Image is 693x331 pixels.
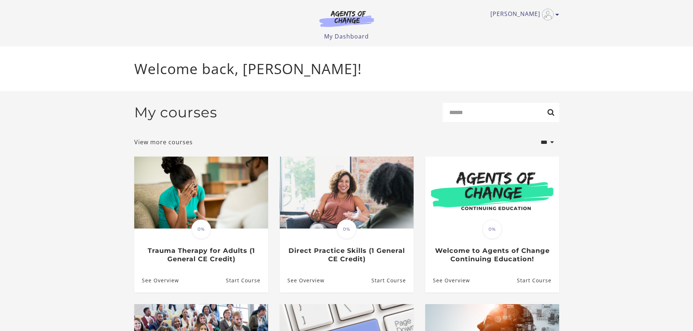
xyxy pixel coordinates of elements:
[191,219,211,239] span: 0%
[490,9,555,20] a: Toggle menu
[433,247,551,263] h3: Welcome to Agents of Change Continuing Education!
[226,269,268,292] a: Trauma Therapy for Adults (1 General CE Credit): Resume Course
[287,247,406,263] h3: Direct Practice Skills (1 General CE Credit)
[134,58,559,80] p: Welcome back, [PERSON_NAME]!
[371,269,413,292] a: Direct Practice Skills (1 General CE Credit): Resume Course
[280,269,324,292] a: Direct Practice Skills (1 General CE Credit): See Overview
[142,247,260,263] h3: Trauma Therapy for Adults (1 General CE Credit)
[482,219,502,239] span: 0%
[337,219,357,239] span: 0%
[134,138,193,146] a: View more courses
[312,10,382,27] img: Agents of Change Logo
[324,32,369,40] a: My Dashboard
[517,269,559,292] a: Welcome to Agents of Change Continuing Education!: Resume Course
[134,269,179,292] a: Trauma Therapy for Adults (1 General CE Credit): See Overview
[134,104,217,121] h2: My courses
[425,269,470,292] a: Welcome to Agents of Change Continuing Education!: See Overview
